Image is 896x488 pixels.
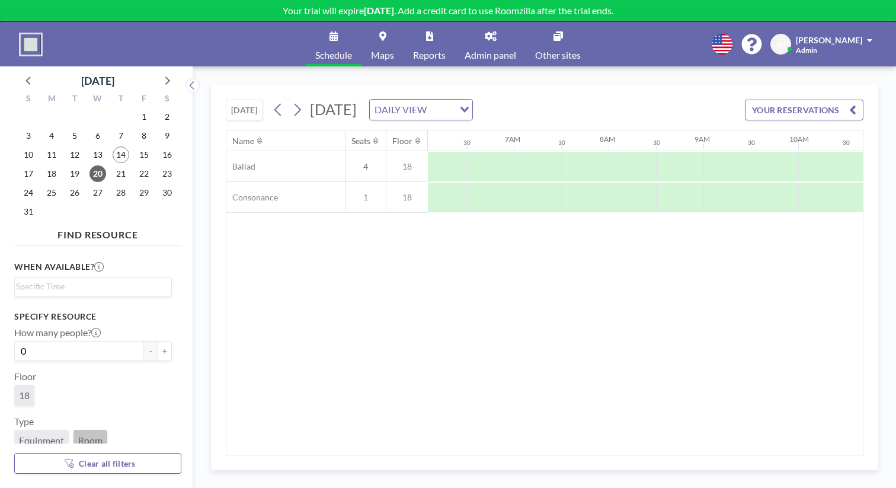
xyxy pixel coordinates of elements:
span: Wednesday, August 20, 2025 [89,165,106,182]
span: 18 [386,161,428,172]
a: Other sites [526,22,590,66]
span: Sunday, August 10, 2025 [20,146,37,163]
span: Thursday, August 28, 2025 [113,184,129,201]
span: Tuesday, August 5, 2025 [66,127,83,144]
span: Thursday, August 14, 2025 [113,146,129,163]
span: Consonance [226,192,278,203]
span: Wednesday, August 27, 2025 [89,184,106,201]
span: [PERSON_NAME] [796,35,862,45]
button: + [158,341,172,361]
input: Search for option [16,280,165,293]
div: Search for option [15,278,171,295]
span: Clear all filters [79,458,136,468]
div: 30 [653,139,660,146]
span: Saturday, August 30, 2025 [159,184,175,201]
div: 9AM [695,135,710,143]
button: YOUR RESERVATIONS [745,100,863,120]
span: DAILY VIEW [372,102,429,117]
span: Saturday, August 9, 2025 [159,127,175,144]
span: Thursday, August 21, 2025 [113,165,129,182]
span: Other sites [535,50,581,60]
span: Tuesday, August 12, 2025 [66,146,83,163]
div: T [63,92,87,107]
label: Type [14,416,34,428]
span: Equipment [19,435,64,446]
span: Friday, August 1, 2025 [136,109,152,125]
span: 4 [345,161,386,172]
div: Floor [392,136,412,146]
div: 30 [558,139,565,146]
div: Search for option [370,100,472,120]
input: Search for option [430,102,453,117]
label: Floor [14,371,36,382]
span: Reports [413,50,446,60]
div: S [155,92,178,107]
div: T [109,92,132,107]
button: Clear all filters [14,453,181,474]
span: Monday, August 18, 2025 [43,165,60,182]
span: Maps [371,50,394,60]
div: S [17,92,40,107]
span: JH [776,39,786,50]
span: Tuesday, August 26, 2025 [66,184,83,201]
span: 18 [19,390,30,401]
h4: FIND RESOURCE [14,224,181,241]
div: W [87,92,110,107]
span: Friday, August 29, 2025 [136,184,152,201]
span: Admin [796,46,817,55]
span: Wednesday, August 13, 2025 [89,146,106,163]
div: M [40,92,63,107]
div: 10AM [789,135,809,143]
div: 30 [748,139,755,146]
span: Monday, August 11, 2025 [43,146,60,163]
span: Sunday, August 3, 2025 [20,127,37,144]
b: [DATE] [364,5,394,16]
div: F [132,92,155,107]
span: 18 [386,192,428,203]
span: Friday, August 8, 2025 [136,127,152,144]
span: Monday, August 25, 2025 [43,184,60,201]
button: [DATE] [226,100,263,120]
div: 30 [843,139,850,146]
img: organization-logo [19,33,43,56]
h3: Specify resource [14,311,172,322]
div: Name [232,136,254,146]
span: Friday, August 22, 2025 [136,165,152,182]
a: Maps [361,22,404,66]
a: Admin panel [455,22,526,66]
div: 30 [463,139,471,146]
button: - [143,341,158,361]
div: 7AM [505,135,520,143]
span: Friday, August 15, 2025 [136,146,152,163]
span: Tuesday, August 19, 2025 [66,165,83,182]
span: Thursday, August 7, 2025 [113,127,129,144]
label: How many people? [14,327,101,339]
span: Schedule [315,50,352,60]
a: Schedule [306,22,361,66]
span: Admin panel [465,50,516,60]
span: Monday, August 4, 2025 [43,127,60,144]
div: 8AM [600,135,615,143]
span: Saturday, August 23, 2025 [159,165,175,182]
span: [DATE] [310,100,357,118]
a: Reports [404,22,455,66]
span: Sunday, August 31, 2025 [20,203,37,220]
span: 1 [345,192,386,203]
span: Wednesday, August 6, 2025 [89,127,106,144]
span: Sunday, August 24, 2025 [20,184,37,201]
span: Saturday, August 2, 2025 [159,109,175,125]
span: Sunday, August 17, 2025 [20,165,37,182]
span: Ballad [226,161,255,172]
span: Saturday, August 16, 2025 [159,146,175,163]
div: [DATE] [81,72,114,89]
span: Room [78,435,103,446]
div: Seats [351,136,370,146]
